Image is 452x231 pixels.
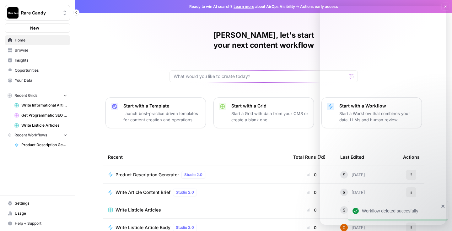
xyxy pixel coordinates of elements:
a: Write Listicle Articles [108,207,283,213]
a: Insights [5,55,70,65]
div: 0 [293,172,330,178]
span: Actions early access [300,4,338,9]
span: Write Listicle Article Body [116,224,170,231]
button: Help + Support [5,218,70,228]
span: Studio 2.0 [176,225,194,230]
a: Product Description Generator [12,140,70,150]
a: Home [5,35,70,45]
span: Usage [15,211,67,216]
span: Product Description Generator [21,142,67,148]
a: Your Data [5,75,70,85]
span: Ready to win AI search? about AirOps Visibility [189,4,295,9]
span: Settings [15,201,67,206]
iframe: Intercom live chat [320,6,446,225]
button: Workspace: Rare Candy [5,5,70,21]
a: Product Description GeneratorStudio 2.0 [108,171,283,179]
p: Start with a Grid [231,103,309,109]
span: Studio 2.0 [184,172,202,178]
button: Recent Workflows [5,130,70,140]
a: Write Article Content BriefStudio 2.0 [108,189,283,196]
span: Studio 2.0 [176,190,194,195]
span: Opportunities [15,68,67,73]
a: Browse [5,45,70,55]
span: Home [15,37,67,43]
button: Start with a TemplateLaunch best-practice driven templates for content creation and operations [105,97,206,128]
span: Help + Support [15,221,67,226]
span: Browse [15,47,67,53]
div: Recent [108,148,283,166]
img: Rare Candy Logo [7,7,19,19]
span: Recent Workflows [14,132,47,138]
a: Write Listicle Articles [12,120,70,130]
span: Write Listicle Articles [21,123,67,128]
span: Your Data [15,78,67,83]
button: Recent Grids [5,91,70,100]
span: Insights [15,58,67,63]
span: Write Listicle Articles [116,207,161,213]
div: 0 [293,189,330,195]
span: Recent Grids [14,93,37,98]
p: Launch best-practice driven templates for content creation and operations [123,110,201,123]
span: Write Informational Articles [21,102,67,108]
a: Learn more [234,4,254,9]
button: Start with a GridStart a Grid with data from your CMS or create a blank one [213,97,314,128]
h1: [PERSON_NAME], let's start your next content workflow [169,30,358,50]
input: What would you like to create today? [174,73,346,80]
p: Start a Grid with data from your CMS or create a blank one [231,110,309,123]
a: Write Informational Articles [12,100,70,110]
p: Start with a Template [123,103,201,109]
a: Usage [5,208,70,218]
span: Rare Candy [21,10,59,16]
a: Settings [5,198,70,208]
span: Write Article Content Brief [116,189,170,195]
a: Get Programmatic SEO Keyword Ideas [12,110,70,120]
button: New [5,23,70,33]
a: Opportunities [5,65,70,75]
div: 0 [293,207,330,213]
span: Product Description Generator [116,172,179,178]
span: Get Programmatic SEO Keyword Ideas [21,113,67,118]
div: 0 [293,224,330,231]
div: Total Runs (7d) [293,148,326,166]
span: New [30,25,39,31]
